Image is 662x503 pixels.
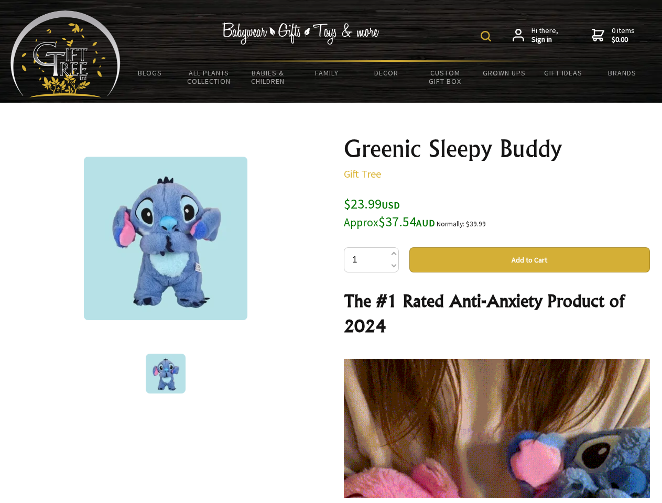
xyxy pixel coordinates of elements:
[593,62,652,84] a: Brands
[84,157,247,320] img: Greenic Sleepy Buddy
[416,217,435,229] span: AUD
[146,354,186,393] img: Greenic Sleepy Buddy
[382,199,400,211] span: USD
[344,167,381,180] a: Gift Tree
[409,247,650,272] button: Add to Cart
[592,26,635,45] a: 0 items$0.00
[344,290,624,336] strong: The #1 Rated Anti-Anxiety Product of 2024
[344,215,378,229] small: Approx
[344,195,435,230] span: $23.99 $37.54
[180,62,239,92] a: All Plants Collection
[474,62,534,84] a: Grown Ups
[416,62,475,92] a: Custom Gift Box
[238,62,298,92] a: Babies & Children
[481,31,491,41] img: product search
[437,220,486,228] small: Normally: $39.99
[513,26,558,45] a: Hi there,Sign in
[531,35,558,45] strong: Sign in
[612,26,635,45] span: 0 items
[531,26,558,45] span: Hi there,
[612,35,635,45] strong: $0.00
[356,62,416,84] a: Decor
[10,10,121,97] img: Babyware - Gifts - Toys and more...
[298,62,357,84] a: Family
[534,62,593,84] a: Gift Ideas
[344,136,650,161] h1: Greenic Sleepy Buddy
[121,62,180,84] a: BLOGS
[222,23,379,45] img: Babywear - Gifts - Toys & more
